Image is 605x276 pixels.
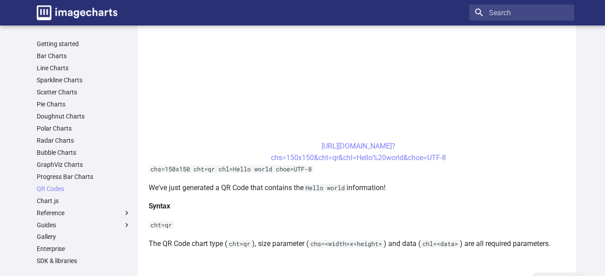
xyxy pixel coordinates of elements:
[149,221,174,229] code: cht=qr
[37,257,131,265] a: SDK & libraries
[37,149,131,157] a: Bubble Charts
[37,185,131,193] a: QR Codes
[469,4,574,21] input: Search
[37,88,131,96] a: Scatter Charts
[37,52,131,60] a: Bar Charts
[37,40,131,48] a: Getting started
[149,182,569,194] p: We've just generated a QR Code that contains the information!
[37,76,131,84] a: Sparkline Charts
[304,184,347,192] code: Hello world
[37,209,131,217] label: Reference
[37,5,117,20] img: logo
[33,2,121,24] a: Image-Charts documentation
[37,173,131,181] a: Progress Bar Charts
[37,245,131,253] a: Enterprise
[37,233,131,241] a: Gallery
[309,240,384,248] code: chs=<width>x<height>
[420,240,460,248] code: chl=<data>
[227,240,252,248] code: cht=qr
[149,238,569,250] p: The QR Code chart type ( ), size parameter ( ) and data ( ) are all required parameters.
[271,142,446,162] a: [URL][DOMAIN_NAME]?chs=150x150&cht=qr&chl=Hello%20world&choe=UTF-8
[37,64,131,72] a: Line Charts
[149,165,313,173] code: chs=150x150 cht=qr chl=Hello world choe=UTF-8
[37,124,131,132] a: Polar Charts
[37,136,131,144] a: Radar Charts
[37,197,131,205] a: Chart.js
[37,100,131,108] a: Pie Charts
[37,161,131,169] a: GraphViz Charts
[149,200,569,212] h4: Syntax
[37,112,131,120] a: Doughnut Charts
[37,221,131,229] label: Guides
